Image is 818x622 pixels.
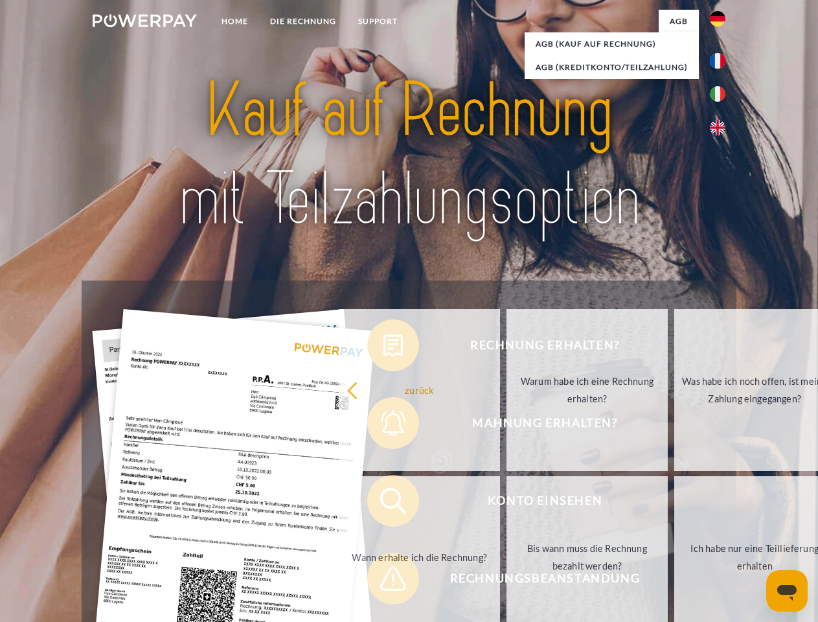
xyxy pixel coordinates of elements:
div: Wann erhalte ich die Rechnung? [347,548,492,566]
img: fr [710,53,725,69]
img: en [710,120,725,135]
a: AGB (Kauf auf Rechnung) [525,32,699,56]
div: Warum habe ich eine Rechnung erhalten? [514,373,660,408]
iframe: Schaltfläche zum Öffnen des Messaging-Fensters [766,570,808,612]
a: Home [210,10,259,33]
a: AGB (Kreditkonto/Teilzahlung) [525,56,699,79]
div: zurück [347,381,492,398]
a: agb [659,10,699,33]
img: logo-powerpay-white.svg [93,14,197,27]
div: Bis wann muss die Rechnung bezahlt werden? [514,540,660,575]
a: DIE RECHNUNG [259,10,347,33]
img: it [710,86,725,102]
img: de [710,11,725,27]
img: title-powerpay_de.svg [124,62,694,248]
a: SUPPORT [347,10,409,33]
